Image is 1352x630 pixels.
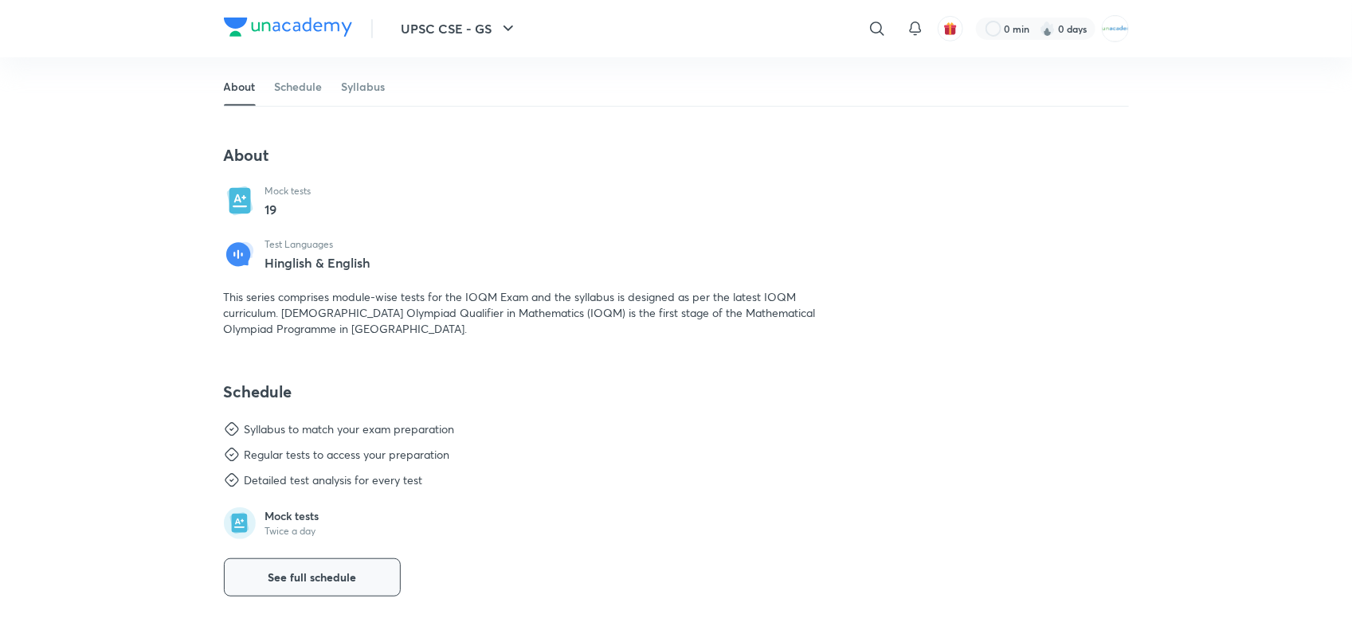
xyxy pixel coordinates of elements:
h4: About [224,145,823,166]
a: Company Logo [224,18,352,41]
a: Syllabus [342,68,386,106]
span: This series comprises module-wise tests for the IOQM Exam and the syllabus is designed as per the... [224,289,816,336]
button: UPSC CSE - GS [392,13,527,45]
button: See full schedule [224,558,401,597]
h4: Schedule [224,382,823,402]
div: Regular tests to access your preparation [245,447,450,463]
button: avatar [938,16,963,41]
p: 19 [265,200,312,219]
div: Syllabus to match your exam preparation [245,421,455,437]
img: Company Logo [224,18,352,37]
p: Hinglish & English [265,256,371,270]
div: Detailed test analysis for every test [245,472,423,488]
img: streak [1040,21,1056,37]
p: Mock tests [265,185,312,198]
img: avatar [943,22,958,36]
span: See full schedule [268,569,356,585]
a: Schedule [275,68,323,106]
img: MOHAMMED SHOAIB [1102,15,1129,42]
p: Twice a day [265,525,319,538]
p: Mock tests [265,509,319,523]
p: Test Languages [265,238,371,251]
a: About [224,68,256,106]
